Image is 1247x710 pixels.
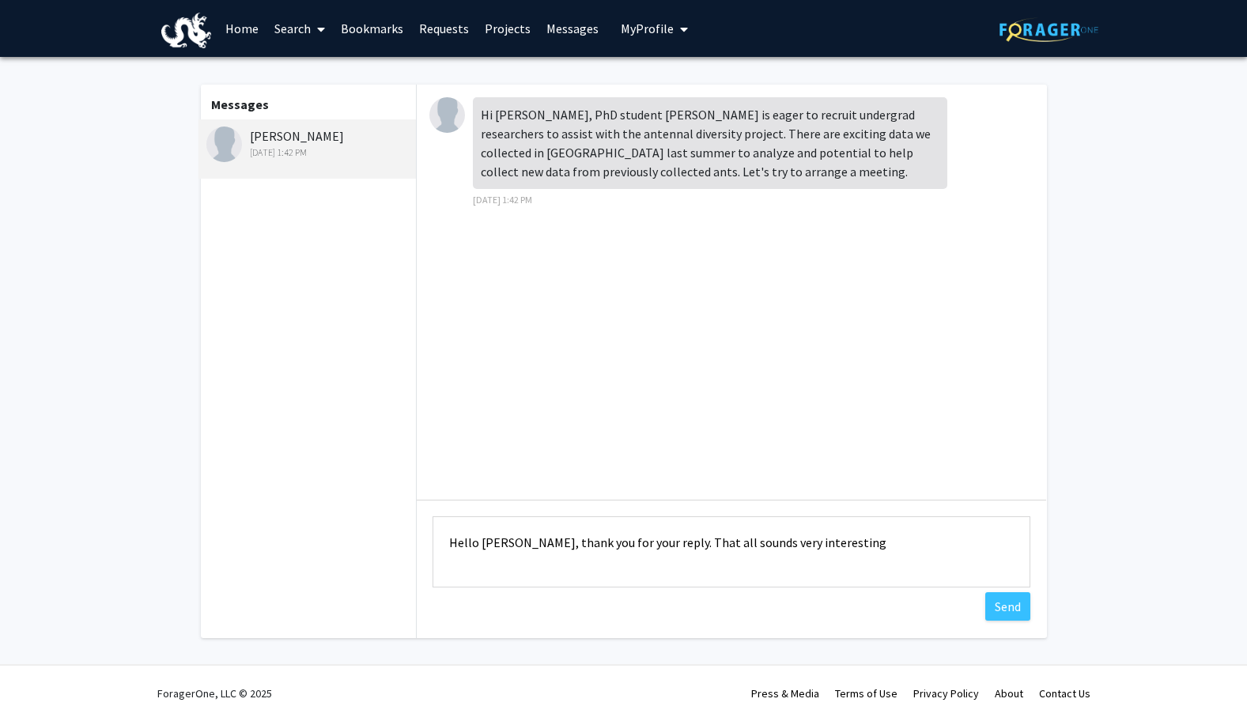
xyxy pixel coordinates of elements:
a: Bookmarks [333,1,411,56]
a: Messages [538,1,606,56]
div: Hi [PERSON_NAME], PhD student [PERSON_NAME] is eager to recruit undergrad researchers to assist w... [473,97,947,189]
div: [DATE] 1:42 PM [206,145,413,160]
div: [PERSON_NAME] [206,127,413,160]
img: Drexel University Logo [161,13,212,48]
button: Send [985,592,1030,621]
a: Search [266,1,333,56]
a: Home [217,1,266,56]
a: Press & Media [751,686,819,701]
img: ForagerOne Logo [999,17,1098,42]
img: Sean O'Donnell [206,127,242,162]
a: Privacy Policy [913,686,979,701]
a: Terms of Use [835,686,897,701]
span: [DATE] 1:42 PM [473,194,532,206]
a: About [995,686,1023,701]
b: Messages [211,96,269,112]
textarea: Message [433,516,1030,587]
a: Projects [477,1,538,56]
span: My Profile [621,21,674,36]
iframe: Chat [12,639,67,698]
img: Sean O'Donnell [429,97,465,133]
a: Contact Us [1039,686,1090,701]
a: Requests [411,1,477,56]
